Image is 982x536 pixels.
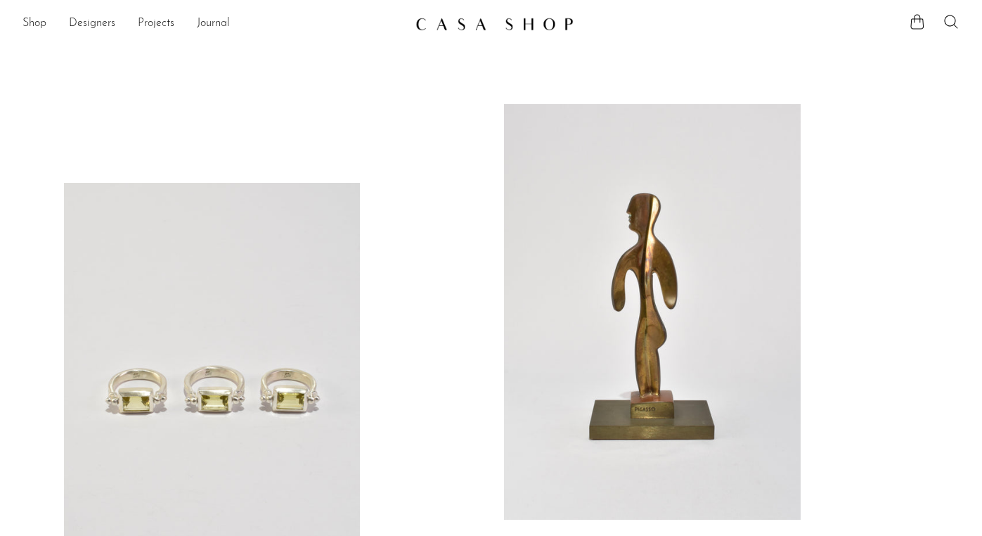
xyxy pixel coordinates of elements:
nav: Desktop navigation [22,12,404,36]
a: Designers [69,15,115,33]
a: Shop [22,15,46,33]
a: Projects [138,15,174,33]
a: Journal [197,15,230,33]
ul: NEW HEADER MENU [22,12,404,36]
